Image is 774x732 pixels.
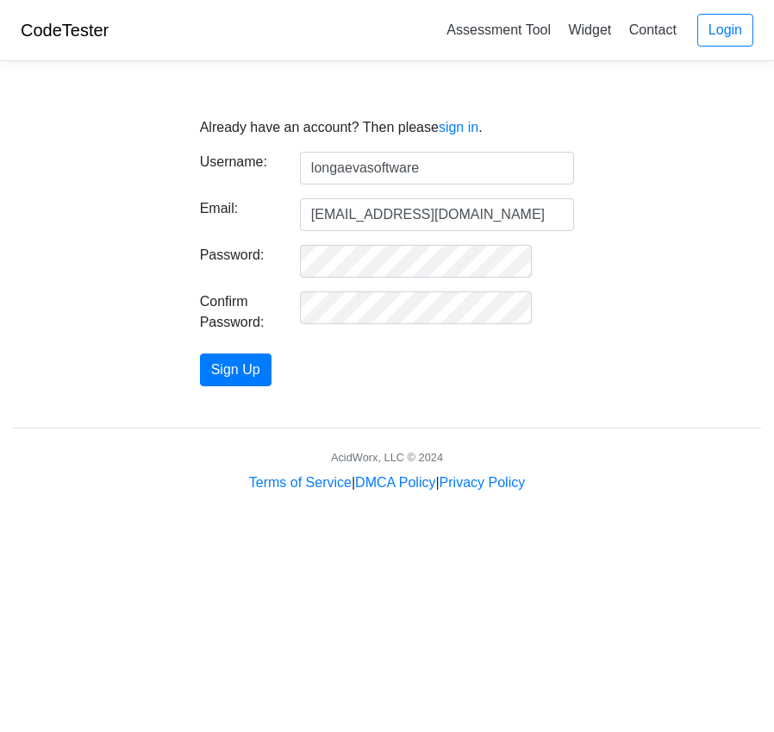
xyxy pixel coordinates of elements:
[200,353,272,386] button: Sign Up
[697,14,753,47] a: Login
[187,291,287,333] label: Confirm Password:
[249,472,525,493] div: | |
[331,449,443,466] div: AcidWorx, LLC © 2024
[300,152,574,185] input: Username
[21,21,109,40] a: CodeTester
[440,475,526,490] a: Privacy Policy
[187,198,287,224] label: Email:
[249,475,352,490] a: Terms of Service
[439,120,478,135] a: sign in
[440,16,558,44] a: Assessment Tool
[561,16,618,44] a: Widget
[622,16,683,44] a: Contact
[187,245,287,271] label: Password:
[187,152,287,178] label: Username:
[355,475,435,490] a: DMCA Policy
[200,117,575,138] p: Already have an account? Then please .
[300,198,574,231] input: E-mail address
